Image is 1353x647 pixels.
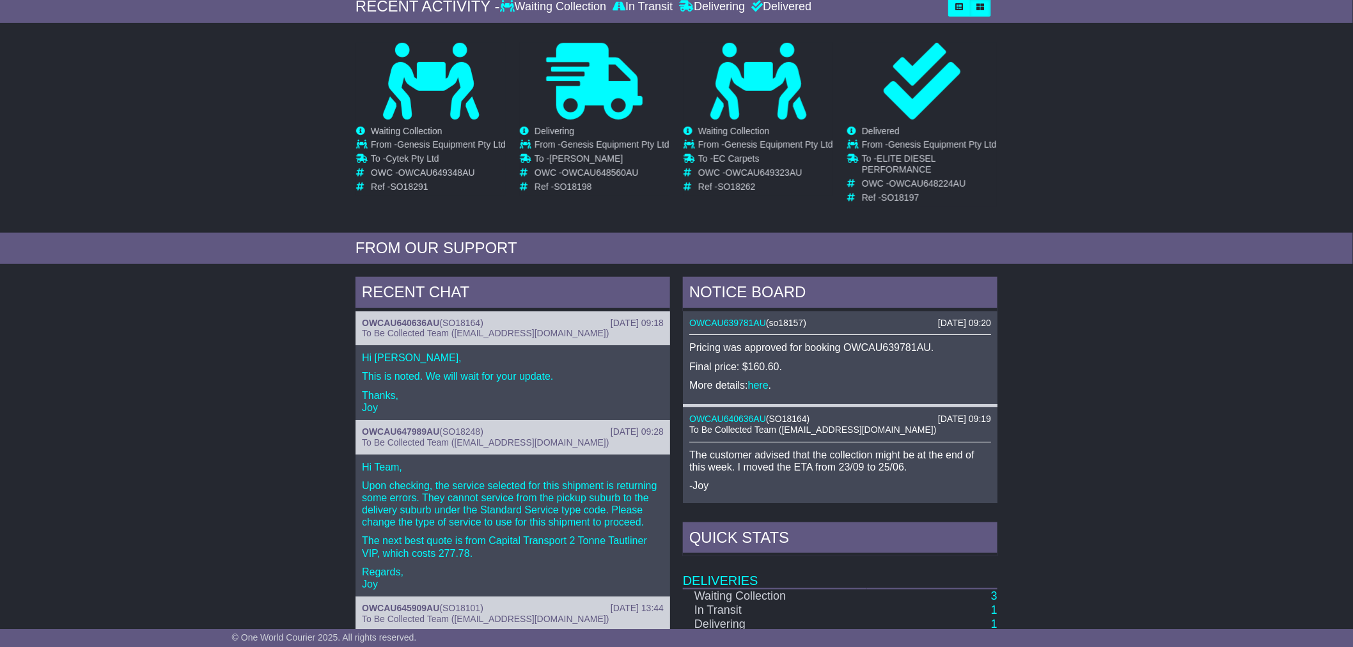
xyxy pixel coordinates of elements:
[398,168,475,178] span: OWCAU649348AU
[362,389,664,414] p: Thanks, Joy
[748,380,769,391] a: here
[683,522,997,557] div: Quick Stats
[698,139,833,153] td: From -
[683,556,997,589] td: Deliveries
[689,361,991,373] p: Final price: $160.60.
[562,168,639,178] span: OWCAU648560AU
[611,426,664,437] div: [DATE] 09:28
[356,239,997,258] div: FROM OUR SUPPORT
[362,479,664,529] p: Upon checking, the service selected for this shipment is returning some errors. They cannot servi...
[862,139,997,153] td: From -
[362,426,439,437] a: OWCAU647989AU
[991,604,997,616] a: 1
[554,182,591,192] span: SO18198
[698,126,770,136] span: Waiting Collection
[362,534,664,559] p: The next best quote is from Capital Transport 2 Tonne Tautliner VIP, which costs 277.78.
[862,192,997,203] td: Ref -
[698,168,833,182] td: OWC -
[724,139,833,150] span: Genesis Equipment Pty Ltd
[888,139,997,150] span: Genesis Equipment Pty Ltd
[683,618,867,632] td: Delivering
[442,603,480,613] span: SO18101
[689,379,991,391] p: More details: .
[683,277,997,311] div: NOTICE BOARD
[991,589,997,602] a: 3
[371,153,506,168] td: To -
[862,126,900,136] span: Delivered
[386,153,439,164] span: Cytek Pty Ltd
[371,139,506,153] td: From -
[362,318,664,329] div: ( )
[769,414,807,424] span: SO18164
[561,139,669,150] span: Genesis Equipment Pty Ltd
[726,168,802,178] span: OWCAU649323AU
[862,178,997,192] td: OWC -
[938,318,991,329] div: [DATE] 09:20
[689,341,991,354] p: Pricing was approved for booking OWCAU639781AU.
[356,277,670,311] div: RECENT CHAT
[362,328,609,338] span: To Be Collected Team ([EMAIL_ADDRESS][DOMAIN_NAME])
[769,318,804,328] span: so18157
[535,182,669,192] td: Ref -
[689,425,936,435] span: To Be Collected Team ([EMAIL_ADDRESS][DOMAIN_NAME])
[535,153,669,168] td: To -
[713,153,759,164] span: EC Carpets
[442,426,480,437] span: SO18248
[698,153,833,168] td: To -
[535,168,669,182] td: OWC -
[862,153,997,178] td: To -
[862,153,935,175] span: ELITE DIESEL PERFORMANCE
[362,603,664,614] div: ( )
[689,318,766,328] a: OWCAU639781AU
[232,632,417,643] span: © One World Courier 2025. All rights reserved.
[371,182,506,192] td: Ref -
[442,318,480,328] span: SO18164
[535,126,574,136] span: Delivering
[371,168,506,182] td: OWC -
[362,426,664,437] div: ( )
[881,192,919,203] span: SO18197
[689,318,991,329] div: ( )
[535,139,669,153] td: From -
[362,370,664,382] p: This is noted. We will wait for your update.
[938,414,991,425] div: [DATE] 09:19
[689,479,991,492] p: -Joy
[689,414,991,425] div: ( )
[397,139,506,150] span: Genesis Equipment Pty Ltd
[689,414,766,424] a: OWCAU640636AU
[991,618,997,630] a: 1
[683,589,867,604] td: Waiting Collection
[362,614,609,624] span: To Be Collected Team ([EMAIL_ADDRESS][DOMAIN_NAME])
[362,566,664,590] p: Regards, Joy
[611,318,664,329] div: [DATE] 09:18
[362,461,664,473] p: Hi Team,
[698,182,833,192] td: Ref -
[362,318,439,328] a: OWCAU640636AU
[889,178,966,189] span: OWCAU648224AU
[689,449,991,473] p: The customer advised that the collection might be at the end of this week. I moved the ETA from 2...
[362,352,664,364] p: Hi [PERSON_NAME],
[683,604,867,618] td: In Transit
[362,603,439,613] a: OWCAU645909AU
[717,182,755,192] span: SO18262
[390,182,428,192] span: SO18291
[371,126,442,136] span: Waiting Collection
[611,603,664,614] div: [DATE] 13:44
[362,437,609,448] span: To Be Collected Team ([EMAIL_ADDRESS][DOMAIN_NAME])
[549,153,623,164] span: [PERSON_NAME]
